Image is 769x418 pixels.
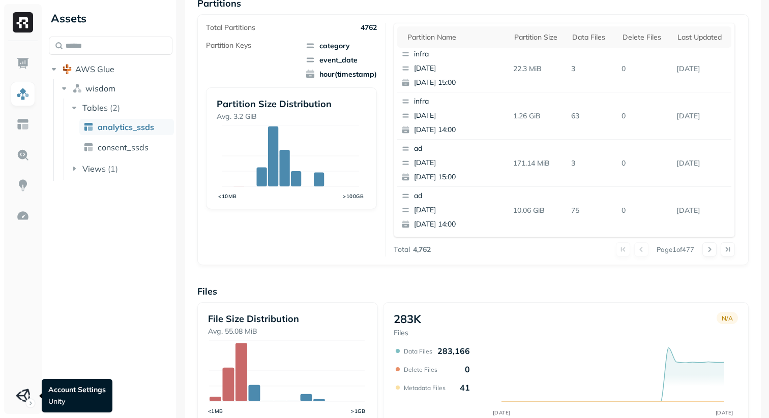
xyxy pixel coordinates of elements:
[567,154,617,172] p: 3
[414,144,513,154] p: ad
[206,23,255,33] p: Total Partitions
[672,202,731,219] p: Aug 27, 2025
[437,346,470,356] p: 283,166
[672,154,731,172] p: Aug 27, 2025
[82,164,106,174] span: Views
[208,408,223,414] tspan: <1MB
[677,33,726,42] div: Last updated
[48,385,106,395] p: Account Settings
[394,312,421,326] p: 283K
[407,33,504,42] div: Partition name
[397,92,517,139] button: infra[DATE][DATE] 14:00
[16,209,29,222] img: Optimization
[108,164,118,174] p: ( 1 )
[305,41,377,51] span: category
[404,384,446,392] p: Metadata Files
[217,98,366,110] p: Partition Size Distribution
[414,205,513,215] p: [DATE]
[722,314,733,322] p: N/A
[623,33,667,42] div: Delete Files
[59,80,173,97] button: wisdom
[72,83,82,93] img: namespace
[414,158,513,168] p: [DATE]
[414,97,513,107] p: infra
[75,64,114,74] span: AWS Glue
[218,193,237,200] tspan: <10MB
[16,148,29,162] img: Query Explorer
[206,41,251,50] p: Partition Keys
[16,118,29,131] img: Asset Explorer
[305,55,377,65] span: event_date
[16,87,29,101] img: Assets
[98,122,154,132] span: analytics_ssds
[414,111,513,121] p: [DATE]
[49,61,172,77] button: AWS Glue
[509,107,568,125] p: 1.26 GiB
[16,57,29,70] img: Dashboard
[85,83,115,93] span: wisdom
[514,33,563,42] div: Partition size
[62,64,72,74] img: root
[343,193,364,200] tspan: >100GB
[414,49,513,59] p: infra
[197,285,749,297] p: Files
[361,23,377,33] p: 4762
[404,366,437,373] p: Delete Files
[83,122,94,132] img: table
[509,154,568,172] p: 171.14 MiB
[567,60,617,78] p: 3
[414,219,513,230] p: [DATE] 14:00
[16,389,30,403] img: Unity
[617,60,672,78] p: 0
[208,327,367,336] p: Avg. 55.08 MiB
[617,154,672,172] p: 0
[509,202,568,219] p: 10.06 GiB
[567,107,617,125] p: 63
[414,63,513,74] p: [DATE]
[208,313,367,325] p: File Size Distribution
[492,409,510,416] tspan: [DATE]
[69,100,173,116] button: Tables(2)
[572,33,612,42] div: Data Files
[16,179,29,192] img: Insights
[397,187,517,234] button: ad[DATE][DATE] 14:00
[305,69,377,79] span: hour(timestamp)
[49,10,172,26] div: Assets
[465,364,470,374] p: 0
[98,142,149,152] span: consent_ssds
[413,245,431,254] p: 4,762
[617,107,672,125] p: 0
[110,103,120,113] p: ( 2 )
[715,409,733,416] tspan: [DATE]
[13,12,33,33] img: Ryft
[414,78,513,88] p: [DATE] 15:00
[351,408,365,414] tspan: >1GB
[404,347,432,355] p: Data Files
[672,107,731,125] p: Aug 27, 2025
[460,382,470,393] p: 41
[79,139,174,155] a: consent_ssds
[394,328,421,338] p: Files
[394,245,410,254] p: Total
[567,202,617,219] p: 75
[397,140,517,186] button: ad[DATE][DATE] 15:00
[414,125,513,135] p: [DATE] 14:00
[79,119,174,135] a: analytics_ssds
[617,202,672,219] p: 0
[509,60,568,78] p: 22.3 MiB
[82,103,108,113] span: Tables
[414,172,513,182] p: [DATE] 15:00
[69,160,173,177] button: Views(1)
[397,45,517,92] button: infra[DATE][DATE] 15:00
[657,245,694,254] p: Page 1 of 477
[672,60,731,78] p: Aug 27, 2025
[414,191,513,201] p: ad
[217,112,366,121] p: Avg. 3.2 GiB
[48,397,106,406] p: Unity
[83,142,94,152] img: table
